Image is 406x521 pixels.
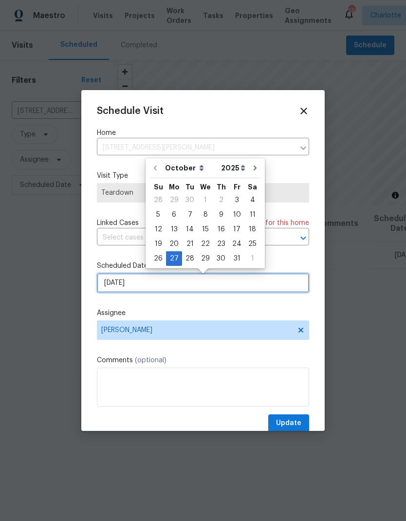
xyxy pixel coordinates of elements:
[97,140,295,155] input: Enter in an address
[150,208,166,222] div: 5
[97,171,309,181] label: Visit Type
[248,158,262,178] button: Go to next month
[185,184,194,190] abbr: Tuesday
[198,237,213,251] div: 22
[97,273,309,293] input: M/D/YYYY
[234,184,240,190] abbr: Friday
[229,237,245,251] div: 24
[245,207,260,222] div: Sat Oct 11 2025
[229,193,245,207] div: Fri Oct 03 2025
[150,251,166,266] div: Sun Oct 26 2025
[248,184,257,190] abbr: Saturday
[229,237,245,251] div: Fri Oct 24 2025
[166,193,182,207] div: 29
[135,357,166,364] span: (optional)
[229,207,245,222] div: Fri Oct 10 2025
[150,193,166,207] div: Sun Sep 28 2025
[182,193,198,207] div: 30
[166,208,182,222] div: 6
[245,193,260,207] div: Sat Oct 04 2025
[182,222,198,237] div: Tue Oct 14 2025
[229,222,245,237] div: Fri Oct 17 2025
[182,208,198,222] div: 7
[182,193,198,207] div: Tue Sep 30 2025
[213,193,229,207] div: 2
[245,223,260,236] div: 18
[245,251,260,266] div: Sat Nov 01 2025
[148,158,163,178] button: Go to previous month
[245,237,260,251] div: 25
[245,208,260,222] div: 11
[166,237,182,251] div: 20
[217,184,226,190] abbr: Thursday
[213,222,229,237] div: Thu Oct 16 2025
[166,237,182,251] div: Mon Oct 20 2025
[182,237,198,251] div: 21
[229,252,245,265] div: 31
[150,252,166,265] div: 26
[198,208,213,222] div: 8
[200,184,211,190] abbr: Wednesday
[245,237,260,251] div: Sat Oct 25 2025
[97,230,282,245] input: Select cases
[182,237,198,251] div: Tue Oct 21 2025
[182,252,198,265] div: 28
[166,252,182,265] div: 27
[150,223,166,236] div: 12
[245,252,260,265] div: 1
[97,355,309,365] label: Comments
[213,208,229,222] div: 9
[150,207,166,222] div: Sun Oct 05 2025
[198,251,213,266] div: Wed Oct 29 2025
[166,223,182,236] div: 13
[219,161,248,175] select: Year
[213,207,229,222] div: Thu Oct 09 2025
[296,231,310,245] button: Open
[97,218,139,228] span: Linked Cases
[198,223,213,236] div: 15
[229,193,245,207] div: 3
[245,193,260,207] div: 4
[97,261,309,271] label: Scheduled Date
[97,128,309,138] label: Home
[166,193,182,207] div: Mon Sep 29 2025
[198,237,213,251] div: Wed Oct 22 2025
[198,207,213,222] div: Wed Oct 08 2025
[245,222,260,237] div: Sat Oct 18 2025
[182,223,198,236] div: 14
[268,414,309,432] button: Update
[150,237,166,251] div: Sun Oct 19 2025
[150,237,166,251] div: 19
[276,417,301,429] span: Update
[163,161,219,175] select: Month
[154,184,163,190] abbr: Sunday
[166,222,182,237] div: Mon Oct 13 2025
[213,252,229,265] div: 30
[213,193,229,207] div: Thu Oct 02 2025
[198,193,213,207] div: 1
[198,222,213,237] div: Wed Oct 15 2025
[169,184,180,190] abbr: Monday
[198,252,213,265] div: 29
[166,251,182,266] div: Mon Oct 27 2025
[229,251,245,266] div: Fri Oct 31 2025
[150,222,166,237] div: Sun Oct 12 2025
[101,188,305,198] span: Teardown
[198,193,213,207] div: Wed Oct 01 2025
[213,237,229,251] div: Thu Oct 23 2025
[229,223,245,236] div: 17
[97,106,164,116] span: Schedule Visit
[182,251,198,266] div: Tue Oct 28 2025
[150,193,166,207] div: 28
[166,207,182,222] div: Mon Oct 06 2025
[298,106,309,116] span: Close
[229,208,245,222] div: 10
[213,223,229,236] div: 16
[101,326,292,334] span: [PERSON_NAME]
[97,308,309,318] label: Assignee
[213,251,229,266] div: Thu Oct 30 2025
[182,207,198,222] div: Tue Oct 07 2025
[213,237,229,251] div: 23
